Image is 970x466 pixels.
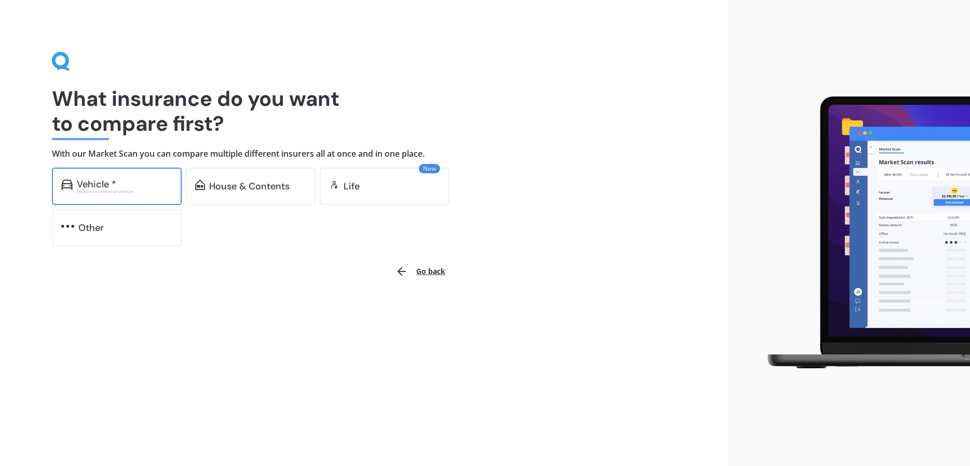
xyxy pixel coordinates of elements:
[78,223,104,233] div: Other
[209,181,290,191] div: House & Contents
[52,86,676,136] h1: What insurance do you want to compare first?
[61,221,74,231] img: other.81dba5aafe580aa69f38.svg
[389,259,452,284] button: Go back
[77,179,116,189] div: Vehicle *
[419,164,440,173] span: New
[195,180,205,190] img: home-and-contents.b802091223b8502ef2dd.svg
[329,180,339,190] img: life.f720d6a2d7cdcd3ad642.svg
[52,148,676,159] h4: With our Market Scan you can compare multiple different insurers all at once and in one place.
[344,181,360,191] div: Life
[753,90,970,376] img: laptop.webp
[61,180,73,190] img: car.f15378c7a67c060ca3f3.svg
[77,189,172,194] div: Excludes commercial vehicles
